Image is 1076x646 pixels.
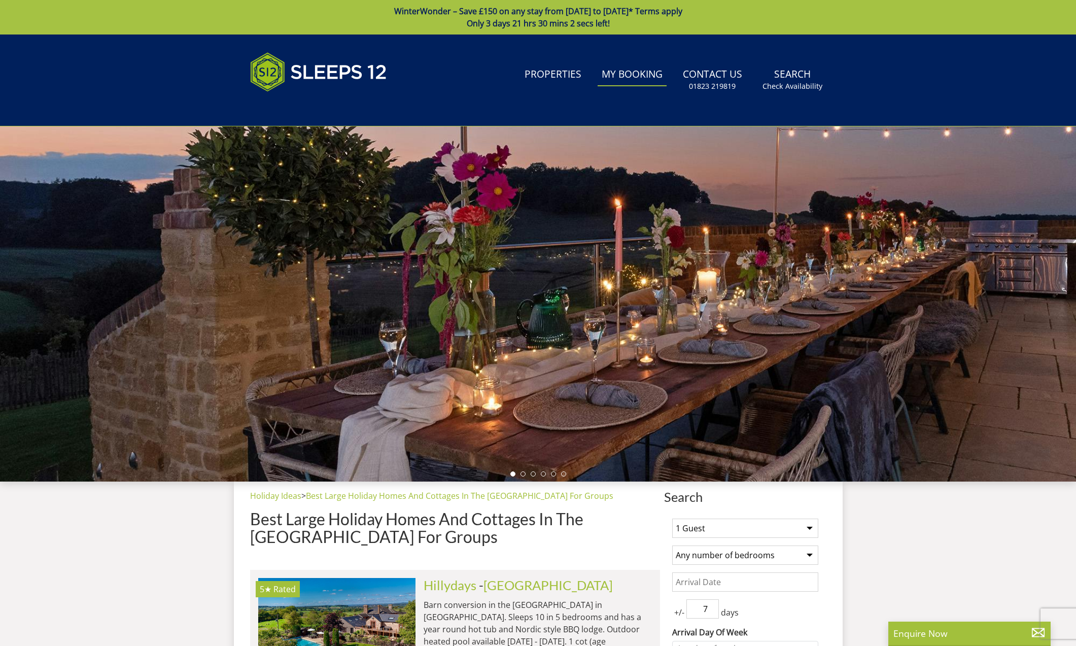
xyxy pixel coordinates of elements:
span: Only 3 days 21 hrs 30 mins 2 secs left! [467,18,610,29]
p: Enquire Now [893,627,1046,640]
a: Holiday Ideas [250,490,301,501]
input: Arrival Date [672,572,818,592]
span: +/- [672,606,686,619]
span: > [301,490,306,501]
span: Rated [273,584,296,595]
img: Sleeps 12 [250,47,387,97]
a: Contact Us01823 219819 [679,63,746,96]
label: Arrival Day Of Week [672,626,818,638]
span: Hillydays has a 5 star rating under the Quality in Tourism Scheme [260,584,271,595]
a: [GEOGRAPHIC_DATA] [483,577,613,593]
h1: Best Large Holiday Homes And Cottages In The [GEOGRAPHIC_DATA] For Groups [250,510,660,546]
iframe: Customer reviews powered by Trustpilot [245,104,352,112]
small: 01823 219819 [689,81,736,91]
a: SearchCheck Availability [758,63,826,96]
a: Properties [520,63,585,86]
a: My Booking [598,63,667,86]
a: Best Large Holiday Homes And Cottages In The [GEOGRAPHIC_DATA] For Groups [306,490,613,501]
span: - [479,577,613,593]
a: Hillydays [424,577,476,593]
span: days [719,606,741,619]
small: Check Availability [762,81,822,91]
span: Search [664,490,826,504]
